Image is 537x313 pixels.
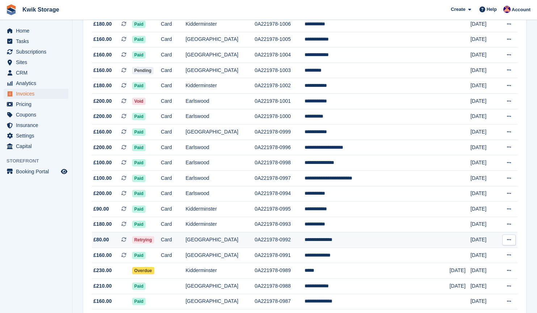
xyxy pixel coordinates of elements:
td: [DATE] [470,279,498,294]
span: £200.00 [93,97,112,105]
span: Paid [132,190,146,197]
td: [DATE] [470,16,498,32]
span: Overdue [132,267,154,274]
span: £160.00 [93,35,112,43]
a: menu [4,36,68,46]
span: Paid [132,159,146,166]
td: 0A221978-0987 [255,294,305,309]
td: [DATE] [470,217,498,232]
td: Card [161,109,185,124]
td: [GEOGRAPHIC_DATA] [185,63,255,78]
td: [DATE] [470,294,498,309]
td: [DATE] [470,248,498,263]
td: 0A221978-0988 [255,279,305,294]
span: £180.00 [93,82,112,89]
span: Paid [132,82,146,89]
a: menu [4,99,68,109]
span: £160.00 [93,251,112,259]
td: Card [161,124,185,140]
td: [DATE] [470,155,498,171]
td: Kidderminster [185,16,255,32]
td: Card [161,93,185,109]
td: Card [161,155,185,171]
td: Earlswood [185,170,255,186]
td: 0A221978-0989 [255,263,305,279]
td: Card [161,202,185,217]
span: £180.00 [93,20,112,28]
td: [DATE] [470,32,498,47]
td: 0A221978-0995 [255,202,305,217]
span: Insurance [16,120,59,130]
a: menu [4,57,68,67]
a: menu [4,110,68,120]
td: [DATE] [470,186,498,202]
span: £80.00 [93,236,109,244]
td: [GEOGRAPHIC_DATA] [185,47,255,63]
span: Storefront [7,157,72,165]
span: CRM [16,68,59,78]
td: [DATE] [470,93,498,109]
td: [DATE] [470,47,498,63]
span: Paid [132,128,146,136]
span: £90.00 [93,205,109,213]
span: Paid [132,252,146,259]
td: 0A221978-0996 [255,140,305,155]
td: [GEOGRAPHIC_DATA] [185,248,255,263]
span: Paid [132,113,146,120]
td: Earlswood [185,140,255,155]
td: Card [161,140,185,155]
span: £200.00 [93,144,112,151]
td: 0A221978-1001 [255,93,305,109]
span: £230.00 [93,267,112,274]
td: 0A221978-1004 [255,47,305,63]
td: Card [161,248,185,263]
span: £100.00 [93,174,112,182]
span: Paid [132,21,146,28]
td: Kidderminster [185,78,255,94]
a: menu [4,89,68,99]
span: £160.00 [93,128,112,136]
span: Analytics [16,78,59,88]
td: 0A221978-1000 [255,109,305,124]
td: [DATE] [470,124,498,140]
td: [GEOGRAPHIC_DATA] [185,32,255,47]
span: Home [16,26,59,36]
td: 0A221978-0997 [255,170,305,186]
a: menu [4,166,68,177]
span: Retrying [132,236,154,244]
span: Void [132,98,146,105]
span: Paid [132,175,146,182]
span: Invoices [16,89,59,99]
td: [DATE] [470,170,498,186]
td: Earlswood [185,155,255,171]
td: Earlswood [185,186,255,202]
span: Create [451,6,465,13]
td: Card [161,170,185,186]
td: [GEOGRAPHIC_DATA] [185,124,255,140]
td: Card [161,217,185,232]
td: 0A221978-0994 [255,186,305,202]
td: [DATE] [470,232,498,248]
td: 0A221978-1002 [255,78,305,94]
span: Pricing [16,99,59,109]
td: 0A221978-0991 [255,248,305,263]
td: [GEOGRAPHIC_DATA] [185,232,255,248]
img: Jade Stanley [503,6,511,13]
a: menu [4,47,68,57]
td: Card [161,232,185,248]
td: [DATE] [449,279,470,294]
td: [DATE] [470,140,498,155]
span: £200.00 [93,113,112,120]
td: 0A221978-1005 [255,32,305,47]
td: 0A221978-0998 [255,155,305,171]
td: [GEOGRAPHIC_DATA] [185,294,255,309]
td: [DATE] [470,78,498,94]
a: menu [4,26,68,36]
span: £160.00 [93,51,112,59]
span: £100.00 [93,159,112,166]
a: menu [4,120,68,130]
span: Help [487,6,497,13]
td: Earlswood [185,109,255,124]
img: stora-icon-8386f47178a22dfd0bd8f6a31ec36ba5ce8667c1dd55bd0f319d3a0aa187defe.svg [6,4,17,15]
td: [DATE] [470,263,498,279]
